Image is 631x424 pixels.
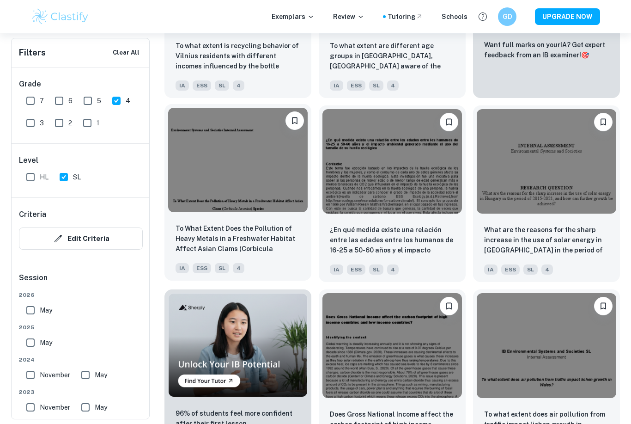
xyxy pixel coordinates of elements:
span: 2 [68,118,72,128]
span: ESS [501,264,520,275]
span: ESS [193,80,211,91]
span: 🎯 [581,51,589,59]
img: ESS IA example thumbnail: Does Gross National Income affect the ca [322,293,462,398]
span: May [40,338,52,348]
span: 7 [40,96,44,106]
span: ESS [193,263,211,273]
span: 2024 [19,356,143,364]
span: SL [523,264,538,275]
p: To What Extent Does the Pollution of Heavy Metals in a Freshwater Habitat Affect Asian Clams (Cor... [176,223,300,255]
span: May [40,305,52,315]
h6: Grade [19,79,143,90]
a: BookmarkWhat are the reasons for the sharp increase in the use of solar energy in Hungary in the ... [473,105,620,283]
button: Bookmark [594,113,613,131]
button: Bookmark [594,297,613,315]
span: 4 [233,263,244,273]
a: Tutoring [388,12,423,22]
span: HL [40,172,49,182]
button: Help and Feedback [475,9,491,25]
span: SL [369,80,383,91]
p: Want full marks on your IA ? Get expert feedback from an IB examiner! [484,40,609,60]
h6: Criteria [19,209,46,220]
button: Bookmark [440,113,458,131]
span: IA [330,80,343,91]
span: 4 [126,96,130,106]
img: ESS IA example thumbnail: To What Extent Does the Pollution of Hea [168,108,308,213]
img: ESS IA example thumbnail: ¿En qué medida existe una relación entre [322,109,462,214]
button: GD [498,7,516,26]
h6: Filters [19,46,46,59]
span: IA [330,264,343,275]
span: November [40,370,70,380]
img: Clastify logo [31,7,90,26]
span: 5 [97,96,101,106]
span: IA [176,80,189,91]
p: To what extent are different age groups in Rzeszów, Poland aware of the impact of the consumption... [330,41,455,72]
span: ESS [347,264,365,275]
button: Bookmark [285,111,304,130]
span: May [95,370,107,380]
a: Schools [442,12,467,22]
p: What are the reasons for the sharp increase in the use of solar energy in Hungary in the period o... [484,225,609,256]
span: 2025 [19,323,143,332]
p: Exemplars [272,12,315,22]
img: ESS IA example thumbnail: To what extent does air pollution from t [477,293,616,398]
span: IA [176,263,189,273]
button: Bookmark [440,297,458,315]
span: 1 [97,118,99,128]
img: ESS IA example thumbnail: What are the reasons for the sharp incre [477,109,616,214]
button: Edit Criteria [19,227,143,250]
span: May [95,402,107,412]
h6: GD [502,12,513,22]
span: November [40,402,70,412]
span: ESS [347,80,365,91]
a: Bookmark¿En qué medida existe una relación entre las edades entre los humanos de 16-25 a 50-60 añ... [319,105,466,283]
span: SL [73,172,81,182]
span: SL [369,264,383,275]
span: 4 [387,80,399,91]
span: 2026 [19,291,143,299]
span: 6 [68,96,73,106]
img: Thumbnail [168,293,308,397]
button: UPGRADE NOW [535,8,600,25]
button: Clear All [110,46,142,60]
span: IA [484,264,498,275]
span: 2023 [19,388,143,396]
h6: Level [19,155,143,166]
p: Review [333,12,364,22]
span: 4 [233,80,244,91]
span: SL [215,263,229,273]
span: SL [215,80,229,91]
span: 4 [541,264,553,275]
p: To what extent is recycling behavior of Vilnius residents with different incomes influenced by th... [176,41,300,72]
p: ¿En qué medida existe una relación entre las edades entre los humanos de 16-25 a 50-60 años y el ... [330,225,455,256]
h6: Session [19,272,143,291]
span: 3 [40,118,44,128]
span: 4 [387,264,399,275]
a: BookmarkTo What Extent Does the Pollution of Heavy Metals in a Freshwater Habitat Affect Asian Cl... [164,105,311,283]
